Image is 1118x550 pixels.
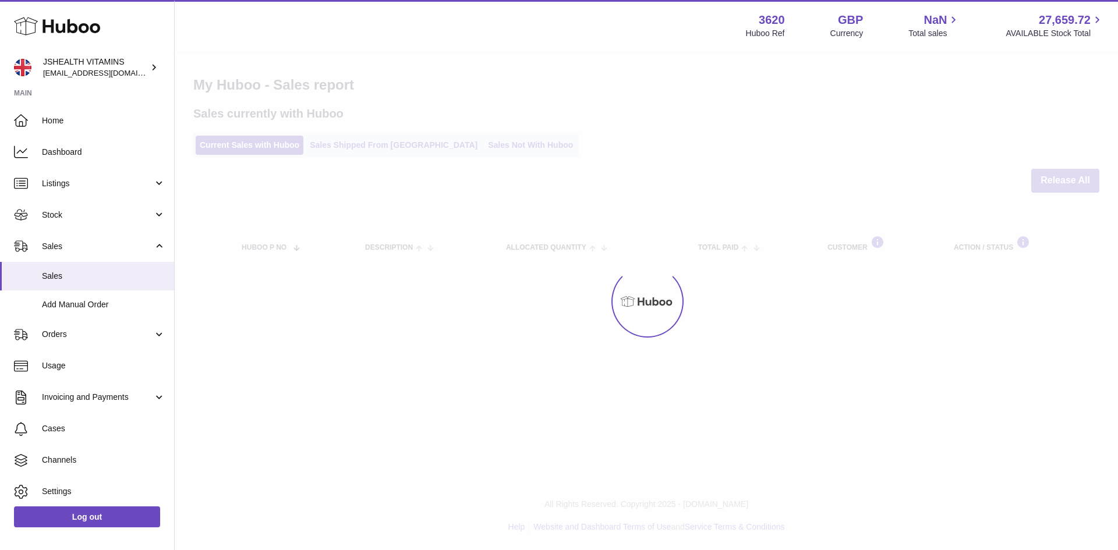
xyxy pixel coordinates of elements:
span: 27,659.72 [1039,12,1091,28]
span: Dashboard [42,147,165,158]
img: internalAdmin-3620@internal.huboo.com [14,59,31,76]
span: Settings [42,486,165,497]
strong: 3620 [759,12,785,28]
span: Sales [42,241,153,252]
span: Home [42,115,165,126]
span: Total sales [908,28,960,39]
span: NaN [924,12,947,28]
span: [EMAIL_ADDRESS][DOMAIN_NAME] [43,68,171,77]
span: Cases [42,423,165,434]
span: Usage [42,360,165,371]
a: 27,659.72 AVAILABLE Stock Total [1006,12,1104,39]
span: Add Manual Order [42,299,165,310]
span: Invoicing and Payments [42,392,153,403]
a: Log out [14,506,160,527]
span: AVAILABLE Stock Total [1006,28,1104,39]
strong: GBP [838,12,863,28]
span: Channels [42,455,165,466]
div: Currency [830,28,864,39]
span: Orders [42,329,153,340]
span: Listings [42,178,153,189]
span: Sales [42,271,165,282]
div: Huboo Ref [746,28,785,39]
a: NaN Total sales [908,12,960,39]
div: JSHEALTH VITAMINS [43,56,148,79]
span: Stock [42,210,153,221]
